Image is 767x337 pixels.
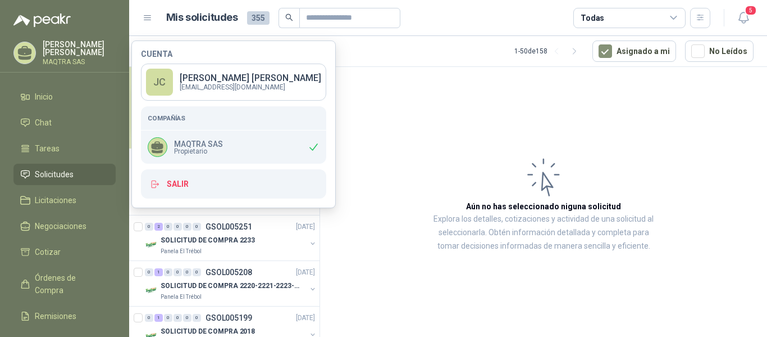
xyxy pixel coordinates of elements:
div: 0 [164,223,172,231]
span: Chat [35,116,52,129]
span: 5 [745,5,757,16]
div: 0 [174,223,182,231]
span: Cotizar [35,246,61,258]
div: 1 [154,314,163,322]
span: Propietario [174,148,223,155]
p: [DATE] [296,267,315,278]
span: Licitaciones [35,194,76,206]
span: Órdenes de Compra [35,272,105,296]
a: Negociaciones [13,215,116,237]
p: MAQTRA SAS [174,140,223,148]
button: Salir [141,169,326,199]
p: SOLICITUD DE COMPRA 2220-2221-2223-2224 [161,281,300,291]
div: 0 [164,268,172,276]
div: 0 [174,268,182,276]
a: Chat [13,112,116,133]
p: Panela El Trébol [161,247,202,256]
h3: Aún no has seleccionado niguna solicitud [466,200,621,213]
p: GSOL005251 [206,223,252,231]
div: Todas [581,12,604,24]
p: MAQTRA SAS [43,59,116,65]
div: 0 [145,268,153,276]
a: Inicio [13,86,116,107]
h4: Cuenta [141,50,326,58]
div: MAQTRA SASPropietario [141,131,326,164]
div: 0 [183,223,191,231]
div: 0 [145,223,153,231]
div: 0 [193,314,201,322]
div: 0 [174,314,182,322]
div: 0 [183,314,191,322]
p: GSOL005199 [206,314,252,322]
span: Solicitudes [35,168,74,181]
a: Solicitudes [13,164,116,185]
a: Licitaciones [13,190,116,211]
p: [PERSON_NAME] [PERSON_NAME] [180,74,321,83]
div: JC [146,69,173,96]
a: 0 2 0 0 0 0 GSOL005251[DATE] Company LogoSOLICITUD DE COMPRA 2233Panela El Trébol [145,220,317,256]
img: Company Logo [145,284,158,297]
p: SOLICITUD DE COMPRA 2233 [161,235,255,246]
span: Negociaciones [35,220,86,232]
div: 0 [183,268,191,276]
div: 0 [164,314,172,322]
p: SOLICITUD DE COMPRA 2018 [161,326,255,337]
button: Asignado a mi [592,41,676,62]
h5: Compañías [148,113,319,123]
p: [DATE] [296,313,315,323]
img: Logo peakr [13,14,71,27]
div: 2 [154,223,163,231]
p: [EMAIL_ADDRESS][DOMAIN_NAME] [180,84,321,91]
div: 0 [193,268,201,276]
a: JC[PERSON_NAME] [PERSON_NAME][EMAIL_ADDRESS][DOMAIN_NAME] [141,64,326,101]
a: 0 1 0 0 0 0 GSOL005208[DATE] Company LogoSOLICITUD DE COMPRA 2220-2221-2223-2224Panela El Trébol [145,266,317,302]
span: Inicio [35,91,53,103]
span: Tareas [35,142,60,155]
p: [DATE] [296,222,315,232]
p: GSOL005208 [206,268,252,276]
div: 1 [154,268,163,276]
p: Panela El Trébol [161,293,202,302]
p: Explora los detalles, cotizaciones y actividad de una solicitud al seleccionarla. Obtén informaci... [432,213,655,253]
a: Órdenes de Compra [13,267,116,301]
a: Remisiones [13,305,116,327]
div: 0 [145,314,153,322]
h1: Mis solicitudes [166,10,238,26]
div: 0 [193,223,201,231]
button: 5 [733,8,754,28]
div: 1 - 50 de 158 [514,42,583,60]
a: Cotizar [13,241,116,263]
button: No Leídos [685,41,754,62]
p: [PERSON_NAME] [PERSON_NAME] [43,41,116,56]
span: 355 [247,11,270,25]
img: Company Logo [145,238,158,251]
span: Remisiones [35,310,76,322]
a: Tareas [13,138,116,159]
span: search [285,14,293,21]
